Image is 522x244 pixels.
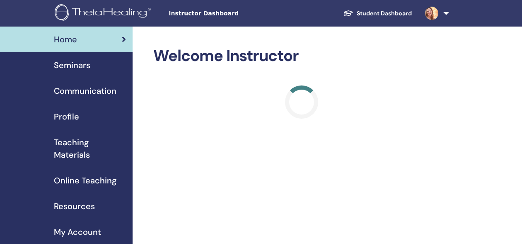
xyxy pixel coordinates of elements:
span: Online Teaching [54,174,116,187]
span: Profile [54,110,79,123]
span: My Account [54,226,101,238]
span: Communication [54,85,116,97]
h2: Welcome Instructor [153,46,450,66]
span: Resources [54,200,95,212]
span: Instructor Dashboard [169,9,293,18]
a: Student Dashboard [337,6,418,21]
span: Home [54,33,77,46]
img: logo.png [55,4,154,23]
img: default.jpg [425,7,438,20]
img: graduation-cap-white.svg [343,10,353,17]
span: Seminars [54,59,90,71]
span: Teaching Materials [54,136,126,161]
